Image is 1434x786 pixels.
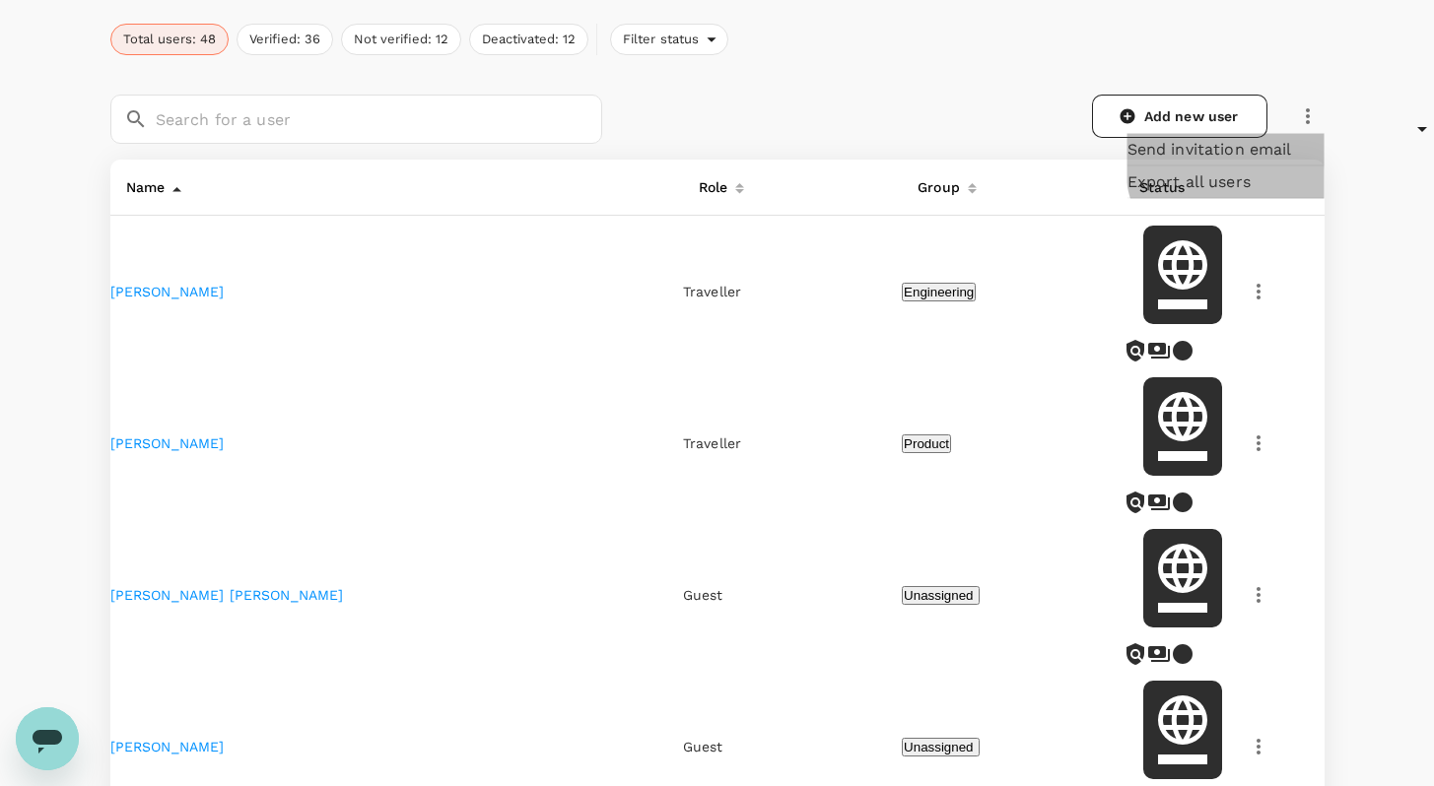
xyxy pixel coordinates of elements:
span: Filter status [611,31,708,49]
span: Send invitation email [1127,138,1325,162]
span: Engineering [904,285,974,299]
button: Unassigned [902,586,979,605]
div: Export all users [1127,170,1325,199]
div: Filter status [610,24,729,55]
button: Unassigned [902,738,979,756]
div: Name [118,167,166,199]
a: [PERSON_NAME] [110,739,225,754]
span: Export all users [1127,170,1325,194]
iframe: Button to launch messaging window [16,707,79,770]
a: Add new user [1092,95,1267,138]
span: Traveller [683,435,741,451]
div: Group [910,167,960,199]
button: Verified: 36 [237,24,333,55]
button: Engineering [902,283,976,301]
button: Deactivated: 12 [469,24,588,55]
span: Guest [683,587,723,603]
span: Guest [683,739,723,754]
button: Total users: 48 [110,24,229,55]
a: [PERSON_NAME] [110,284,225,299]
span: Product [904,436,949,451]
input: Search for a user [156,95,602,144]
a: [PERSON_NAME] [PERSON_NAME] [110,587,344,603]
button: Product [902,434,951,453]
a: [PERSON_NAME] [110,435,225,451]
button: Not verified: 12 [341,24,461,55]
div: Role [691,167,728,199]
div: Send invitation email [1127,138,1325,166]
th: Status [1124,160,1242,216]
span: Traveller [683,284,741,299]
